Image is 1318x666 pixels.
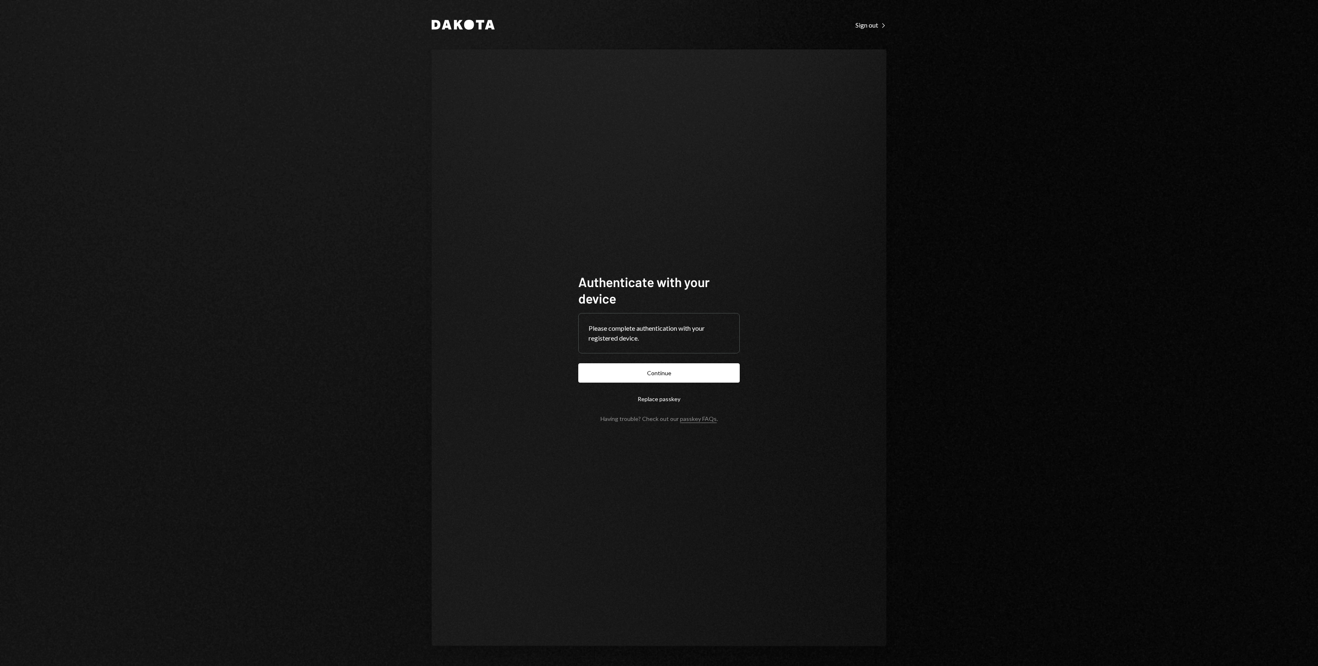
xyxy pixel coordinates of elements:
[578,273,740,306] h1: Authenticate with your device
[578,363,740,383] button: Continue
[578,389,740,409] button: Replace passkey
[680,415,717,423] a: passkey FAQs
[855,21,886,29] div: Sign out
[855,20,886,29] a: Sign out
[589,323,729,343] div: Please complete authentication with your registered device.
[601,415,718,422] div: Having trouble? Check out our .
